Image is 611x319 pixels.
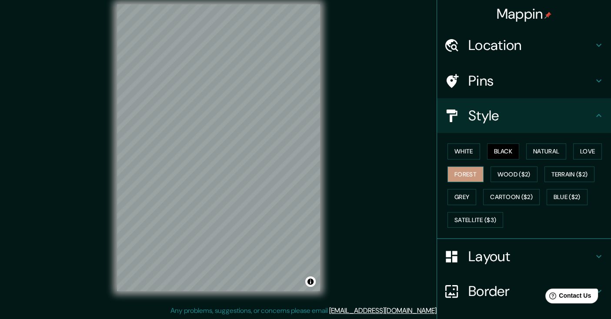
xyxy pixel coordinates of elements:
div: Location [437,28,611,63]
img: pin-icon.png [544,12,551,19]
div: Layout [437,239,611,274]
div: Border [437,274,611,309]
button: Wood ($2) [491,166,538,183]
button: Satellite ($3) [447,212,503,228]
button: Terrain ($2) [544,166,595,183]
iframe: Help widget launcher [534,285,601,309]
h4: Mappin [497,5,552,23]
button: Blue ($2) [547,189,588,205]
div: Pins [437,63,611,98]
button: Love [573,143,602,159]
h4: Layout [468,248,594,265]
button: Forest [447,166,484,183]
h4: Border [468,282,594,300]
p: Any problems, suggestions, or concerns please email . [170,306,438,316]
div: Style [437,98,611,133]
canvas: Map [117,4,320,291]
button: Cartoon ($2) [483,189,540,205]
button: White [447,143,480,159]
button: Natural [526,143,566,159]
button: Black [487,143,520,159]
button: Toggle attribution [305,276,316,287]
h4: Style [468,107,594,124]
h4: Location [468,37,594,54]
h4: Pins [468,72,594,90]
a: [EMAIL_ADDRESS][DOMAIN_NAME] [329,306,437,315]
button: Grey [447,189,476,205]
